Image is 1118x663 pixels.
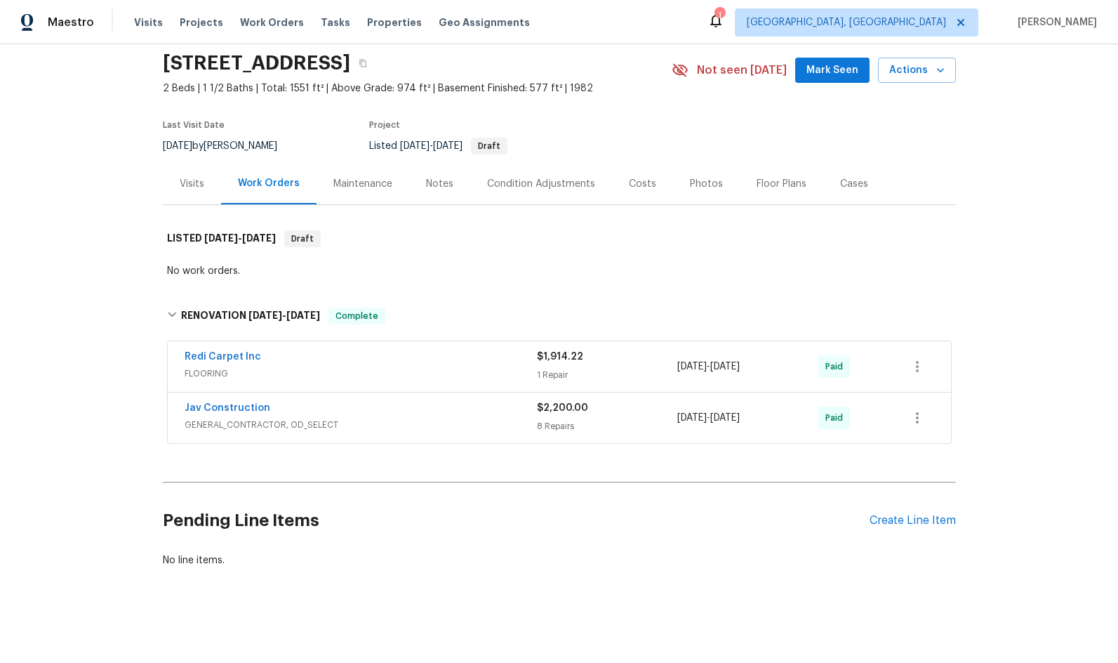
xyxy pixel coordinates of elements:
[537,403,588,413] span: $2,200.00
[825,411,849,425] span: Paid
[238,176,300,190] div: Work Orders
[163,553,956,567] div: No line items.
[747,15,946,29] span: [GEOGRAPHIC_DATA], [GEOGRAPHIC_DATA]
[870,514,956,527] div: Create Line Item
[163,81,672,96] span: 2 Beds | 1 1/2 Baths | Total: 1551 ft² | Above Grade: 974 ft² | Basement Finished: 577 ft² | 1982
[321,18,350,27] span: Tasks
[795,58,870,84] button: Mark Seen
[710,362,740,372] span: [DATE]
[400,141,462,151] span: -
[537,368,678,382] div: 1 Repair
[1012,15,1097,29] span: [PERSON_NAME]
[185,403,270,413] a: Jav Construction
[889,62,945,79] span: Actions
[690,177,723,191] div: Photos
[163,121,225,129] span: Last Visit Date
[369,121,400,129] span: Project
[185,352,261,362] a: Redi Carpet Inc
[439,15,530,29] span: Geo Assignments
[878,58,956,84] button: Actions
[806,62,858,79] span: Mark Seen
[204,233,238,243] span: [DATE]
[180,15,223,29] span: Projects
[333,177,392,191] div: Maintenance
[710,413,740,423] span: [DATE]
[286,310,320,320] span: [DATE]
[248,310,282,320] span: [DATE]
[825,360,849,374] span: Paid
[185,418,537,432] span: GENERAL_CONTRACTOR, OD_SELECT
[163,488,870,553] h2: Pending Line Items
[185,367,537,381] span: FLOORING
[400,141,430,151] span: [DATE]
[134,15,163,29] span: Visits
[350,51,375,76] button: Copy Address
[367,15,422,29] span: Properties
[167,230,276,247] h6: LISTED
[757,177,806,191] div: Floor Plans
[248,310,320,320] span: -
[677,360,740,374] span: -
[242,233,276,243] span: [DATE]
[163,141,192,151] span: [DATE]
[433,141,462,151] span: [DATE]
[487,177,595,191] div: Condition Adjustments
[181,308,320,324] h6: RENOVATION
[240,15,304,29] span: Work Orders
[537,419,678,433] div: 8 Repairs
[163,294,956,339] div: RENOVATION [DATE]-[DATE]Complete
[369,141,507,151] span: Listed
[714,8,724,22] div: 1
[472,142,506,150] span: Draft
[167,264,952,278] div: No work orders.
[163,216,956,261] div: LISTED [DATE]-[DATE]Draft
[180,177,204,191] div: Visits
[330,309,384,323] span: Complete
[48,15,94,29] span: Maestro
[163,56,350,70] h2: [STREET_ADDRESS]
[286,232,319,246] span: Draft
[677,413,707,423] span: [DATE]
[426,177,453,191] div: Notes
[677,362,707,372] span: [DATE]
[840,177,868,191] div: Cases
[677,411,740,425] span: -
[204,233,276,243] span: -
[537,352,583,362] span: $1,914.22
[163,138,294,155] div: by [PERSON_NAME]
[697,63,787,77] span: Not seen [DATE]
[629,177,656,191] div: Costs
